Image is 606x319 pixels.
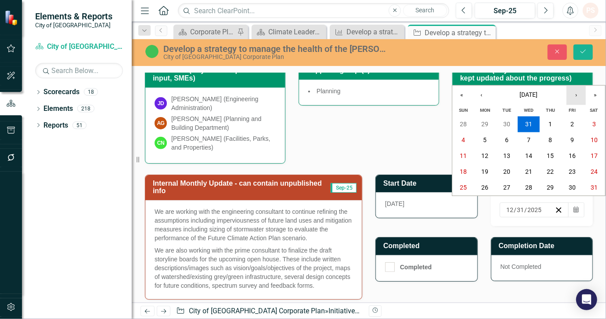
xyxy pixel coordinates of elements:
div: City of [GEOGRAPHIC_DATA] Corporate Plan [163,54,391,60]
div: Develop a strategy to manage the health of the [PERSON_NAME] Creek system [163,44,391,54]
img: ClearPoint Strategy [4,10,20,26]
div: 218 [77,105,94,113]
h3: Completed [383,242,473,250]
button: ‹ [472,85,491,105]
button: « [452,85,472,105]
div: Sep-25 [478,6,532,16]
small: City of [GEOGRAPHIC_DATA] [35,22,112,29]
button: » [586,85,605,105]
span: / [514,206,517,214]
abbr: January 1, 2026 [549,121,552,128]
button: January 13, 2026 [496,148,518,164]
button: January 17, 2026 [583,148,605,164]
abbr: January 26, 2026 [482,184,489,191]
h3: Start Date [383,180,473,187]
abbr: Saturday [590,108,599,114]
abbr: January 20, 2026 [503,169,510,176]
button: January 9, 2026 [562,132,584,148]
button: January 16, 2026 [562,148,584,164]
abbr: December 29, 2025 [482,121,489,128]
button: PS [583,3,599,18]
abbr: January 3, 2026 [592,121,596,128]
abbr: January 10, 2026 [591,137,598,144]
button: January 19, 2026 [474,164,496,180]
abbr: January 8, 2026 [549,137,552,144]
abbr: Wednesday [524,108,534,114]
a: Corporate Plan [176,26,235,37]
button: December 30, 2025 [496,117,518,132]
abbr: January 16, 2026 [569,153,576,160]
abbr: January 4, 2026 [462,137,465,144]
input: Search Below... [35,63,123,78]
a: City of [GEOGRAPHIC_DATA] Corporate Plan [189,307,325,315]
button: December 29, 2025 [474,117,496,132]
a: Climate Leadership [254,26,324,37]
a: Develop a strategy to manage the health of the [PERSON_NAME] Creek system [332,26,402,37]
span: Planning [317,88,341,95]
div: Corporate Plan [190,26,235,37]
button: January 21, 2026 [518,164,540,180]
p: We are working with the engineering consultant to continue refining the assumptions including imp... [155,207,353,244]
button: January 14, 2026 [518,148,540,164]
a: Scorecards [43,87,79,97]
div: CN [155,137,167,149]
span: [DATE] [520,92,538,99]
button: January 30, 2026 [562,180,584,196]
input: Search ClearPoint... [178,3,449,18]
h3: Completion Date [499,242,588,250]
div: Open Intercom Messenger [576,289,597,310]
div: [PERSON_NAME] (Engineering Administration) [171,95,276,112]
button: January 22, 2026 [540,164,562,180]
a: Reports [43,121,68,131]
button: January 27, 2026 [496,180,518,196]
span: Elements & Reports [35,11,112,22]
button: January 5, 2026 [474,132,496,148]
div: Not Completed [491,255,593,281]
button: [DATE] [491,85,566,105]
abbr: January 27, 2026 [503,184,510,191]
span: / [525,206,527,214]
button: January 12, 2026 [474,148,496,164]
div: » » [176,306,362,316]
abbr: January 19, 2026 [482,169,489,176]
div: Develop a strategy to manage the health of the [PERSON_NAME] Creek system [346,26,402,37]
button: January 15, 2026 [540,148,562,164]
abbr: January 5, 2026 [483,137,487,144]
button: Search [403,4,447,17]
button: December 28, 2025 [452,117,474,132]
input: yyyy [527,205,542,214]
abbr: January 22, 2026 [547,169,554,176]
button: Sep-25 [475,3,535,18]
button: December 31, 2025 [518,117,540,132]
abbr: January 6, 2026 [505,137,509,144]
abbr: January 7, 2026 [527,137,530,144]
abbr: January 29, 2026 [547,184,554,191]
abbr: January 11, 2026 [460,153,467,160]
abbr: December 31, 2025 [525,121,532,128]
abbr: Sunday [459,108,468,114]
button: January 11, 2026 [452,148,474,164]
abbr: January 24, 2026 [591,169,598,176]
div: Develop a strategy to manage the health of the [PERSON_NAME] Creek system [362,307,604,315]
abbr: December 28, 2025 [460,121,467,128]
a: Initiatives [328,307,360,315]
div: Develop a strategy to manage the health of the [PERSON_NAME] Creek system [425,27,494,38]
input: dd [517,205,525,214]
abbr: Friday [569,108,576,114]
abbr: January 23, 2026 [569,169,576,176]
button: January 8, 2026 [540,132,562,148]
div: 18 [84,88,98,96]
button: January 2, 2026 [562,117,584,132]
div: AG [155,117,167,129]
h3: Consulted (Anyone who provides input, SMEs) [153,66,281,82]
div: [PERSON_NAME] (Planning and Building Department) [171,114,276,132]
abbr: January 9, 2026 [570,137,574,144]
div: [PERSON_NAME] (Facilities, Parks, and Properties) [171,134,276,152]
button: January 18, 2026 [452,164,474,180]
button: January 4, 2026 [452,132,474,148]
abbr: January 31, 2026 [591,184,598,191]
abbr: January 15, 2026 [547,153,554,160]
div: Climate Leadership [268,26,324,37]
abbr: January 18, 2026 [460,169,467,176]
button: January 31, 2026 [583,180,605,196]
